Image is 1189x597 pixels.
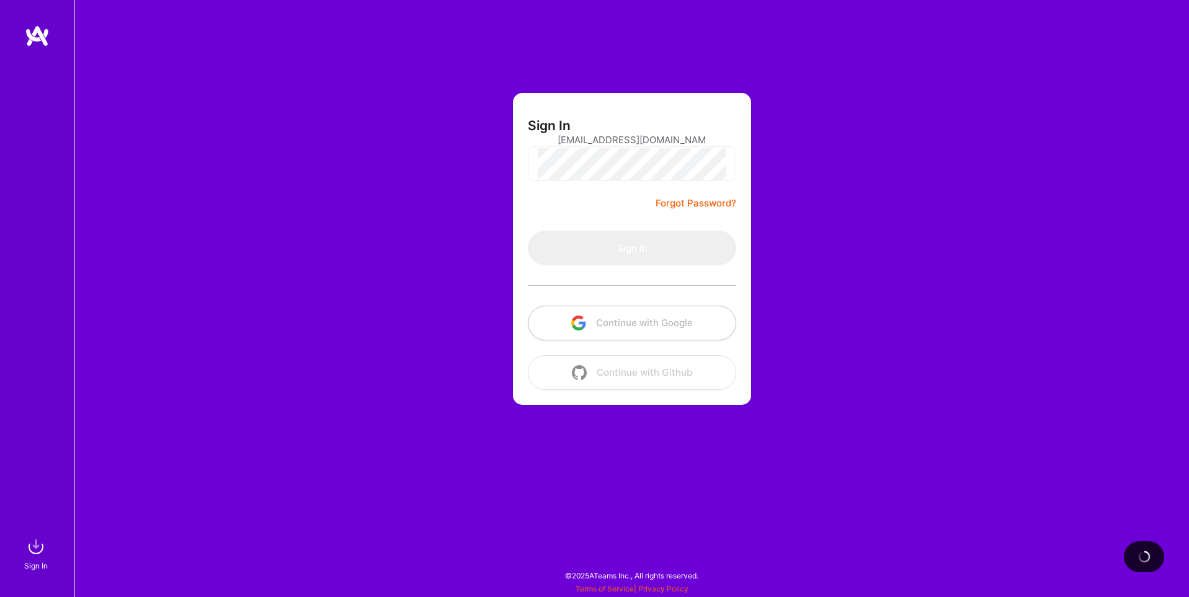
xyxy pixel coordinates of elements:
[576,584,634,593] a: Terms of Service
[528,231,736,265] button: Sign In
[656,196,736,211] a: Forgot Password?
[26,534,48,572] a: sign inSign In
[24,534,48,559] img: sign in
[24,559,48,572] div: Sign In
[25,25,50,47] img: logo
[576,584,688,593] span: |
[571,316,586,330] img: icon
[1138,551,1151,563] img: loading
[528,355,736,390] button: Continue with Github
[558,124,706,156] input: Email...
[638,584,688,593] a: Privacy Policy
[572,365,587,380] img: icon
[528,306,736,340] button: Continue with Google
[74,560,1189,591] div: © 2025 ATeams Inc., All rights reserved.
[528,118,571,133] h3: Sign In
